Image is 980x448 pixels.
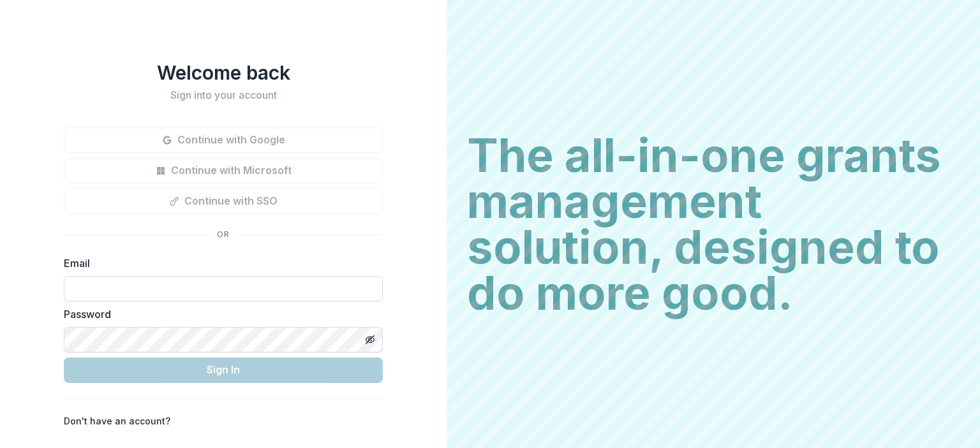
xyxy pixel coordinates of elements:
h1: Welcome back [64,61,383,84]
label: Password [64,307,375,322]
button: Continue with SSO [64,189,383,214]
h2: Sign into your account [64,89,383,101]
button: Continue with Google [64,127,383,153]
button: Sign In [64,358,383,383]
p: Don't have an account? [64,414,170,428]
button: Continue with Microsoft [64,158,383,184]
button: Toggle password visibility [360,329,380,350]
label: Email [64,256,375,271]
